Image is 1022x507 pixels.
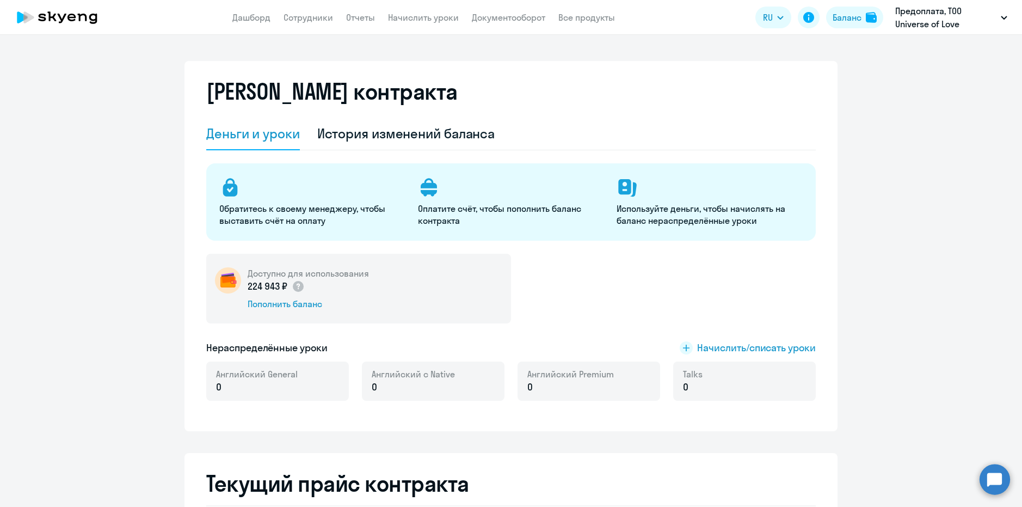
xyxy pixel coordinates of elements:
span: Talks [683,368,703,380]
button: RU [755,7,791,28]
a: Отчеты [346,12,375,23]
img: balance [866,12,877,23]
p: Оплатите счёт, чтобы пополнить баланс контракта [418,203,604,227]
span: Английский General [216,368,298,380]
img: wallet-circle.png [215,267,241,294]
div: Пополнить баланс [248,298,369,310]
a: Сотрудники [284,12,333,23]
p: Предоплата, ТОО Universe of Love (Универсе оф лове) [895,4,996,30]
a: Начислить уроки [388,12,459,23]
span: Английский с Native [372,368,455,380]
span: 0 [527,380,533,394]
a: Дашборд [232,12,270,23]
h2: Текущий прайс контракта [206,471,816,497]
span: 0 [372,380,377,394]
a: Документооборот [472,12,545,23]
span: Английский Premium [527,368,614,380]
p: Обратитесь к своему менеджеру, чтобы выставить счёт на оплату [219,203,405,227]
div: Деньги и уроки [206,125,300,142]
h5: Нераспределённые уроки [206,341,328,355]
p: Используйте деньги, чтобы начислять на баланс нераспределённые уроки [617,203,802,227]
h5: Доступно для использования [248,267,369,279]
h2: [PERSON_NAME] контракта [206,78,458,105]
span: 0 [683,380,688,394]
span: 0 [216,380,221,394]
button: Балансbalance [826,7,883,28]
p: 224 943 ₽ [248,279,305,294]
button: Предоплата, ТОО Universe of Love (Универсе оф лове) [890,4,1013,30]
div: История изменений баланса [317,125,495,142]
a: Все продукты [558,12,615,23]
span: Начислить/списать уроки [697,341,816,355]
span: RU [763,11,773,24]
div: Баланс [833,11,861,24]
